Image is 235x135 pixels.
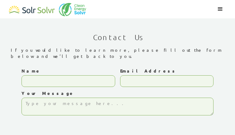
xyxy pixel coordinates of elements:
div: If you would like to learn more, please fill out the form below and we’ll get back to you. [11,47,224,59]
label: Name [22,68,115,74]
label: Email Address [120,68,214,74]
h1: Contact Us [93,30,142,44]
label: Your Message [22,90,214,96]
